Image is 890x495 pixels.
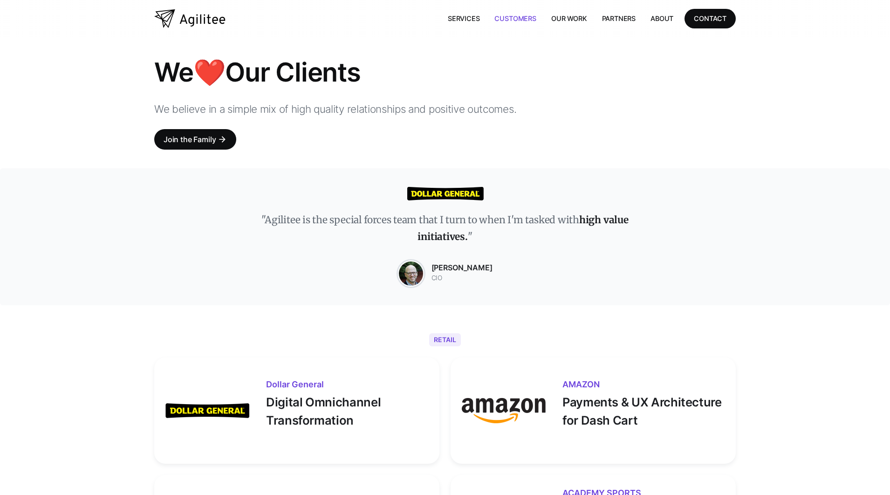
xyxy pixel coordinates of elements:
[154,100,561,118] p: We believe in a simple mix of high quality relationships and positive outcomes.
[544,9,595,28] a: Our Work
[154,56,561,89] h1: We Our Clients
[431,263,493,272] strong: [PERSON_NAME]
[418,214,628,243] strong: high value initiatives.
[154,9,226,28] a: home
[164,133,216,146] div: Join the Family
[685,9,736,28] a: CONTACT
[595,9,644,28] a: Partners
[562,389,725,429] p: Payments & UX Architecture for Dash Cart
[218,135,227,144] div: arrow_forward
[431,273,493,284] div: CIO
[154,129,236,150] a: Join the Familyarrow_forward
[245,212,645,246] p: "Agilitee is the special forces team that I turn to when I'm tasked with "
[440,9,487,28] a: Services
[266,380,428,389] h3: Dollar General
[429,333,461,346] div: Retail
[266,389,428,429] p: Digital Omnichannel Transformation
[193,56,226,88] span: ❤️
[487,9,543,28] a: Customers
[562,380,725,389] h3: AMAZON
[694,13,726,24] div: CONTACT
[643,9,681,28] a: About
